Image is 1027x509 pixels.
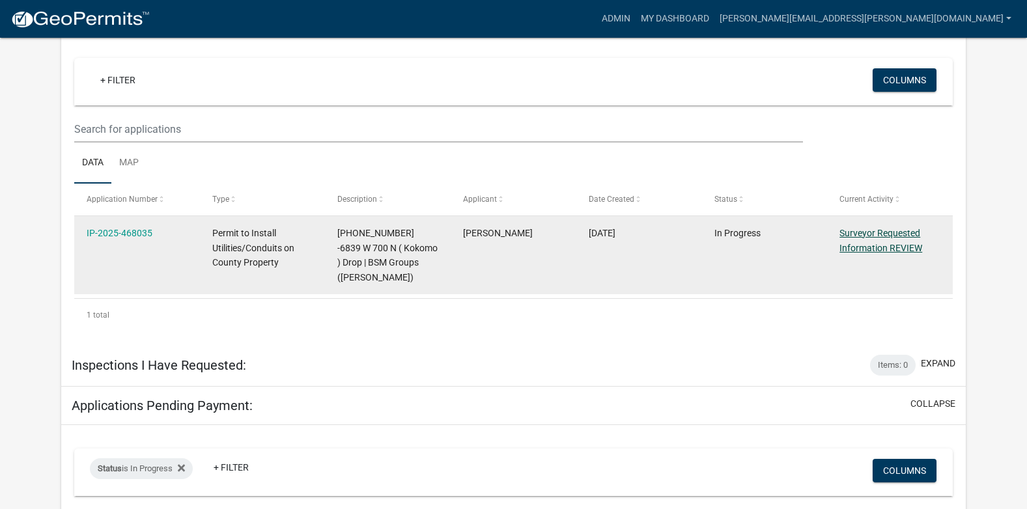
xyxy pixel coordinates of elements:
datatable-header-cell: Type [200,184,326,215]
a: + Filter [90,68,146,92]
span: Applicant [463,195,497,204]
a: Map [111,143,147,184]
h5: Applications Pending Payment: [72,398,253,413]
button: Columns [873,68,936,92]
button: expand [921,357,955,370]
span: 08/22/2025 [589,228,615,238]
span: Description [337,195,377,204]
datatable-header-cell: Current Activity [827,184,953,215]
span: Current Activity [839,195,893,204]
div: collapse [61,34,966,344]
a: Surveyor Requested Information REVIEW [839,228,922,253]
span: Kevin Maxwell [463,228,533,238]
button: Columns [873,459,936,482]
div: Items: 0 [870,355,916,376]
datatable-header-cell: Applicant [451,184,576,215]
a: My Dashboard [636,7,714,31]
span: Date Created [589,195,634,204]
datatable-header-cell: Date Created [576,184,702,215]
a: + Filter [203,456,259,479]
a: IP-2025-468035 [87,228,152,238]
div: 1 total [74,299,953,331]
a: [PERSON_NAME][EMAIL_ADDRESS][PERSON_NAME][DOMAIN_NAME] [714,7,1017,31]
span: Type [212,195,229,204]
datatable-header-cell: Description [325,184,451,215]
span: Status [98,463,122,473]
span: 25-01412-01 -6839 W 700 N ( Kokomo ) Drop | BSM Groups (Eugene Cathey) [337,228,438,282]
datatable-header-cell: Status [701,184,827,215]
span: Application Number [87,195,158,204]
div: is In Progress [90,458,193,479]
span: Status [714,195,737,204]
a: Data [74,143,111,184]
h5: Inspections I Have Requested: [72,357,246,373]
a: Admin [597,7,636,31]
datatable-header-cell: Application Number [74,184,200,215]
input: Search for applications [74,116,803,143]
span: In Progress [714,228,761,238]
button: collapse [910,397,955,411]
span: Permit to Install Utilities/Conduits on County Property [212,228,294,268]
